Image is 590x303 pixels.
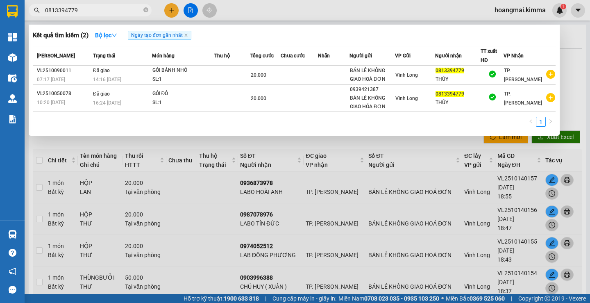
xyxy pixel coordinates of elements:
[251,72,266,78] span: 20.000
[93,100,121,106] span: 16:24 [DATE]
[37,100,65,105] span: 10:20 [DATE]
[395,72,418,78] span: Vĩnh Long
[152,75,214,84] div: SL: 1
[250,53,274,59] span: Tổng cước
[8,94,17,103] img: warehouse-icon
[8,53,17,62] img: warehouse-icon
[436,91,464,97] span: 0813394779
[111,32,117,38] span: down
[281,53,305,59] span: Chưa cước
[526,117,536,127] li: Previous Page
[548,119,553,124] span: right
[88,29,124,42] button: Bộ lọcdown
[436,75,480,84] div: THỦY
[37,89,91,98] div: VL2510050078
[37,77,65,82] span: 07:17 [DATE]
[128,31,191,40] span: Ngày tạo đơn gần nhất
[37,66,91,75] div: VL2510090011
[9,249,16,257] span: question-circle
[436,98,480,107] div: THỦY
[349,53,372,59] span: Người gửi
[8,230,17,239] img: warehouse-icon
[33,31,88,40] h3: Kết quả tìm kiếm ( 2 )
[93,53,115,59] span: Trạng thái
[546,70,555,79] span: plus-circle
[436,68,464,73] span: 0813394779
[318,53,330,59] span: Nhãn
[529,119,533,124] span: left
[504,53,524,59] span: VP Nhận
[395,96,418,101] span: Vĩnh Long
[34,7,40,13] span: search
[251,96,266,101] span: 20.000
[152,66,214,75] div: GÓI BÁNH NHỎ
[7,5,18,18] img: logo-vxr
[9,286,16,294] span: message
[8,115,17,123] img: solution-icon
[481,48,497,63] span: TT xuất HĐ
[184,33,188,37] span: close
[95,32,117,39] strong: Bộ lọc
[152,53,175,59] span: Món hàng
[546,117,556,127] li: Next Page
[45,6,142,15] input: Tìm tên, số ĐT hoặc mã đơn
[93,68,110,73] span: Đã giao
[8,33,17,41] img: dashboard-icon
[9,267,16,275] span: notification
[546,117,556,127] button: right
[152,89,214,98] div: GÓI ĐỎ
[152,98,214,107] div: SL: 1
[395,53,411,59] span: VP Gửi
[350,85,395,94] div: 0939421387
[143,7,148,14] span: close-circle
[526,117,536,127] button: left
[8,74,17,82] img: warehouse-icon
[93,91,110,97] span: Đã giao
[350,66,395,84] div: BÁN LẺ KHÔNG GIAO HOÁ ĐƠN
[350,94,395,111] div: BÁN LẺ KHÔNG GIAO HÓA ĐƠN
[546,93,555,102] span: plus-circle
[504,68,542,82] span: TP. [PERSON_NAME]
[37,53,75,59] span: [PERSON_NAME]
[536,117,545,126] a: 1
[536,117,546,127] li: 1
[504,91,542,106] span: TP. [PERSON_NAME]
[435,53,462,59] span: Người nhận
[143,7,148,12] span: close-circle
[214,53,230,59] span: Thu hộ
[93,77,121,82] span: 14:16 [DATE]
